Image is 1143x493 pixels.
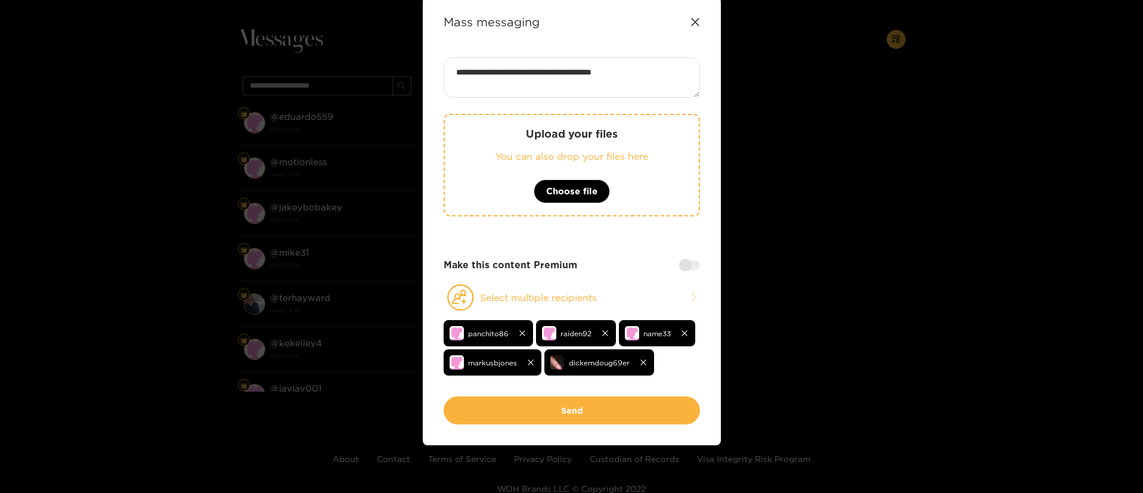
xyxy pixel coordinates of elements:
[643,327,671,340] span: name33
[444,258,577,272] strong: Make this content Premium
[569,356,630,370] span: dickemdoug69er
[450,326,464,340] img: no-avatar.png
[444,284,700,311] button: Select multiple recipients
[444,396,700,424] button: Send
[469,127,675,141] p: Upload your files
[534,179,610,203] button: Choose file
[450,355,464,370] img: no-avatar.png
[550,355,565,370] img: h8rst-screenshot_20250801_060830_chrome.jpg
[542,326,556,340] img: no-avatar.png
[468,327,509,340] span: panchito86
[444,15,540,29] strong: Mass messaging
[469,150,675,163] p: You can also drop your files here
[560,327,591,340] span: raiden92
[546,184,597,199] span: Choose file
[468,356,517,370] span: markusbjones
[625,326,639,340] img: no-avatar.png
